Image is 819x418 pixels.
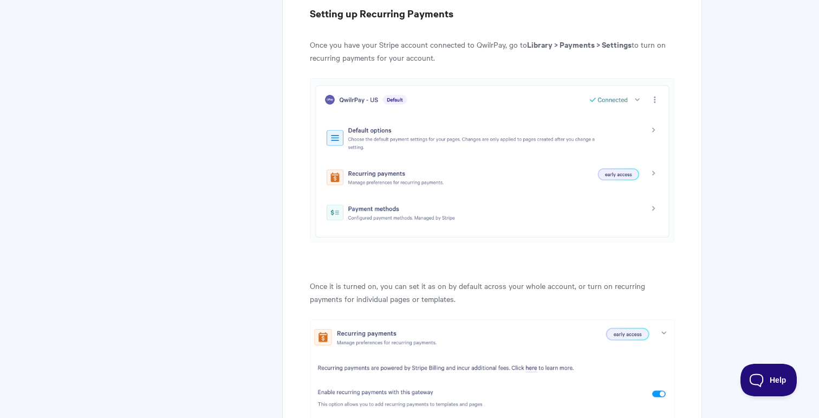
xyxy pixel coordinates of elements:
p: Once it is turned on, you can set it as on by default across your whole account, or turn on recur... [310,279,674,305]
img: file-OSqsPnDqNK.png [310,78,674,242]
h3: Setting up Recurring Payments [310,6,674,21]
iframe: Toggle Customer Support [740,364,797,396]
p: Once you have your Stripe account connected to QwilrPay, go to to turn on recurring payments for ... [310,38,674,64]
b: Library > Payments > Settings [527,38,632,50]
